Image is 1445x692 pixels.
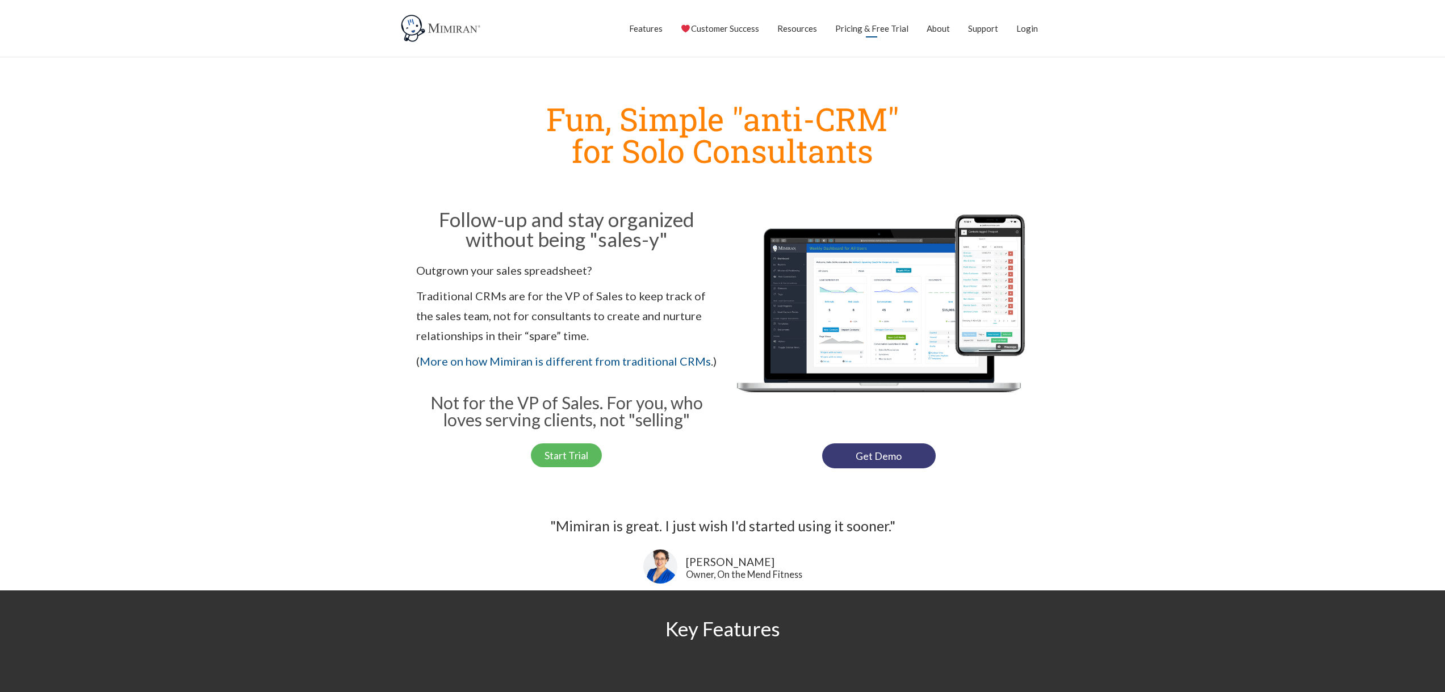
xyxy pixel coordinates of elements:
p: Outgrown your sales spreadsheet? [416,261,717,280]
a: Start Trial [531,443,602,467]
span: ( .) [416,354,717,368]
div: Owner, On the Mend Fitness [686,570,802,579]
a: Login [1016,14,1038,43]
h2: Key Features [399,619,1046,639]
img: Lisa Snow-- On the Mend Fitness [643,550,677,584]
a: More on how Mimiran is different from traditional CRMs [420,354,711,368]
div: "Mimiran is great. I just wish I'd started using it sooner." [399,514,1046,539]
div: [PERSON_NAME] [686,554,802,571]
a: Resources [777,14,817,43]
img: Mimiran CRM [399,14,484,43]
a: Customer Success [681,14,759,43]
h1: Fun, Simple "anti-CRM" for Solo Consultants [411,103,1035,166]
a: Features [629,14,663,43]
h2: Follow-up and stay organized without being "sales-y" [416,209,717,249]
span: Start Trial [545,450,588,460]
img: Mimiran CRM for solo consultants dashboard mobile [728,206,1029,432]
a: Support [968,14,998,43]
a: About [927,14,950,43]
a: Get Demo [822,443,936,468]
img: ❤️ [681,24,690,33]
p: Traditional CRMs are for the VP of Sales to keep track of the sales team, not for consultants to ... [416,286,717,346]
h3: Not for the VP of Sales. For you, who loves serving clients, not "selling" [416,394,717,428]
a: Pricing & Free Trial [835,14,908,43]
